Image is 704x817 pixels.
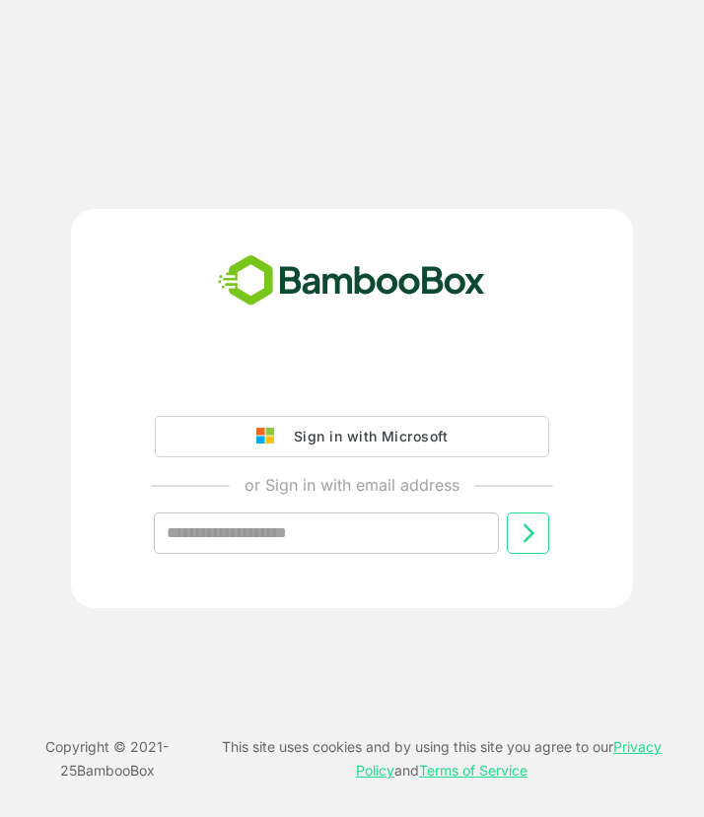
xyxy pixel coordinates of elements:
p: This site uses cookies and by using this site you agree to our and [194,735,688,783]
a: Privacy Policy [356,738,662,779]
button: Sign in with Microsoft [155,416,549,457]
p: Copyright © 2021- 25 BambooBox [20,735,194,783]
div: Sign in with Microsoft [284,424,448,449]
a: Terms of Service [419,762,528,779]
img: google [256,428,284,445]
img: bamboobox [207,248,496,313]
p: or Sign in with email address [245,473,459,497]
